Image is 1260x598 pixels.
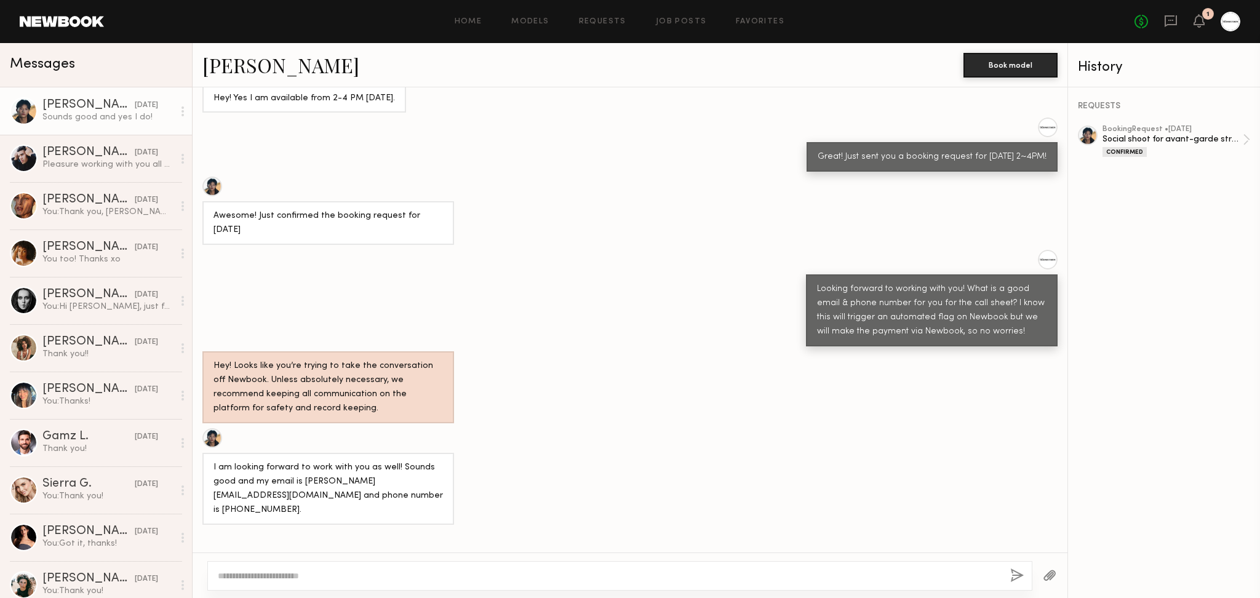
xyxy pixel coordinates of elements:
div: I am looking forward to work with you as well! Sounds good and my email is [PERSON_NAME][EMAIL_AD... [213,461,443,517]
a: Models [511,18,549,26]
div: Thank you!! [42,348,173,360]
div: You: Thank you! [42,585,173,597]
a: Requests [579,18,626,26]
button: Book model [963,53,1058,78]
a: bookingRequest •[DATE]Social shoot for avant-garde streetwear brandConfirmed [1102,126,1250,157]
div: booking Request • [DATE] [1102,126,1243,134]
div: Confirmed [1102,147,1147,157]
div: [PERSON_NAME] [42,573,135,585]
div: [PERSON_NAME] [42,289,135,301]
div: [DATE] [135,194,158,206]
div: You too! Thanks xo [42,253,173,265]
div: [DATE] [135,526,158,538]
div: [PERSON_NAME] [42,336,135,348]
div: [DATE] [135,289,158,301]
div: [DATE] [135,431,158,443]
div: REQUESTS [1078,102,1250,111]
a: Favorites [736,18,784,26]
div: History [1078,60,1250,74]
div: [PERSON_NAME] [42,99,135,111]
div: You: Thank you! [42,490,173,502]
div: Hey! Looks like you’re trying to take the conversation off Newbook. Unless absolutely necessary, ... [213,359,443,416]
a: [PERSON_NAME] [202,52,359,78]
div: [DATE] [135,337,158,348]
div: [PERSON_NAME] [42,194,135,206]
span: Messages [10,57,75,71]
div: Gamz L. [42,431,135,443]
div: Looking forward to working with you! What is a good email & phone number for you for the call she... [817,282,1047,339]
div: [DATE] [135,479,158,490]
div: You: Thank you, [PERSON_NAME]! [42,206,173,218]
div: Pleasure working with you all had a blast! [42,159,173,170]
a: Home [455,18,482,26]
div: Great! Just sent you a booking request for [DATE] 2~4PM! [818,150,1047,164]
div: Sierra G. [42,478,135,490]
div: [DATE] [135,573,158,585]
div: [PERSON_NAME] [42,241,135,253]
div: [DATE] [135,147,158,159]
div: 1 [1206,11,1210,18]
div: [DATE] [135,242,158,253]
div: [PERSON_NAME] [42,383,135,396]
div: You: Hi [PERSON_NAME], just following up. Does this work for you? [42,301,173,313]
div: Awesome! Just confirmed the booking request for [DATE] [213,209,443,237]
div: Thank you! [42,443,173,455]
div: [DATE] [135,384,158,396]
div: You: Got it, thanks! [42,538,173,549]
a: Book model [963,59,1058,70]
div: Hey! Yes I am available from 2-4 PM [DATE]. [213,92,395,106]
a: Job Posts [656,18,707,26]
div: Social shoot for avant-garde streetwear brand [1102,134,1243,145]
div: [PERSON_NAME] [42,146,135,159]
div: [DATE] [135,100,158,111]
div: [PERSON_NAME] [42,525,135,538]
div: Sounds good and yes I do! [42,111,173,123]
div: You: Thanks! [42,396,173,407]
